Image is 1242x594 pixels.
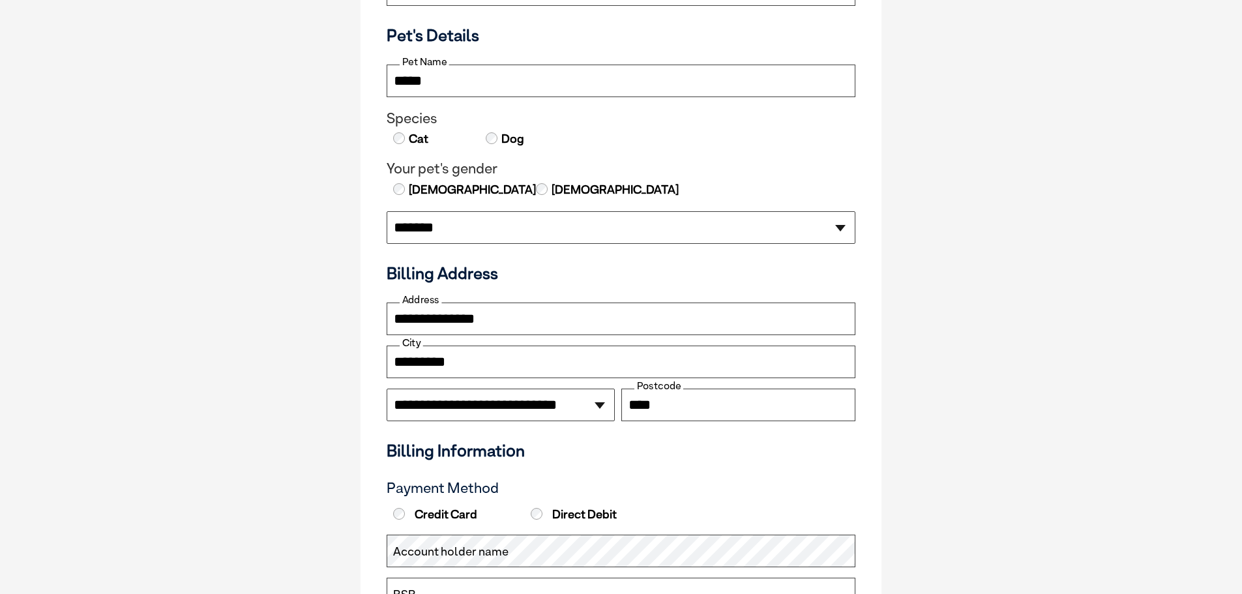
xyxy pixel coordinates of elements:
[387,263,855,283] h3: Billing Address
[387,480,855,497] h3: Payment Method
[393,508,405,520] input: Credit Card
[381,25,861,45] h3: Pet's Details
[407,181,536,198] label: [DEMOGRAPHIC_DATA]
[387,441,855,460] h3: Billing Information
[527,507,662,522] label: Direct Debit
[550,181,679,198] label: [DEMOGRAPHIC_DATA]
[393,543,509,560] label: Account holder name
[390,507,524,522] label: Credit Card
[634,380,683,392] label: Postcode
[407,130,428,147] label: Cat
[387,160,855,177] legend: Your pet's gender
[387,110,855,127] legend: Species
[500,130,524,147] label: Dog
[400,294,441,306] label: Address
[400,337,423,349] label: City
[531,508,542,520] input: Direct Debit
